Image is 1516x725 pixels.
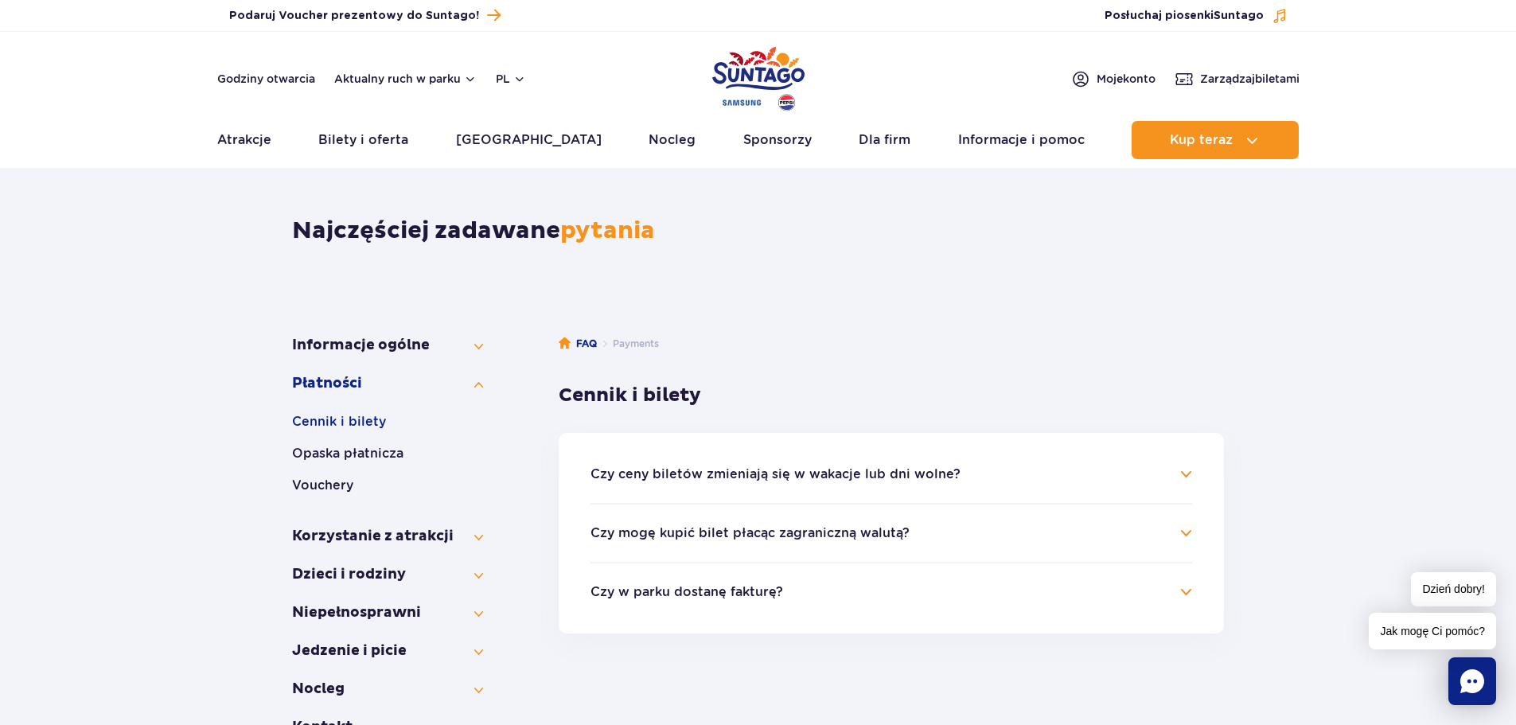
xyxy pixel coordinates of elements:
[292,444,483,463] button: Opaska płatnicza
[334,72,477,85] button: Aktualny ruch w parku
[292,680,483,699] button: Nocleg
[292,603,483,622] button: Niepełno­sprawni
[1105,8,1288,24] button: Posłuchaj piosenkiSuntago
[292,641,483,661] button: Jedzenie i picie
[292,374,483,393] button: Płatności
[292,565,483,584] button: Dzieci i rodziny
[958,121,1085,159] a: Informacje i pomoc
[292,336,483,355] button: Informacje ogólne
[560,216,655,245] span: pytania
[229,5,501,26] a: Podaruj Voucher prezentowy do Suntago!
[1097,71,1156,87] span: Moje konto
[1170,133,1233,147] span: Kup teraz
[649,121,696,159] a: Nocleg
[1214,10,1264,21] span: Suntago
[743,121,812,159] a: Sponsorzy
[712,40,805,113] a: Park of Poland
[229,8,479,24] span: Podaruj Voucher prezentowy do Suntago!
[217,71,315,87] a: Godziny otwarcia
[217,121,271,159] a: Atrakcje
[1175,69,1300,88] a: Zarządzajbiletami
[559,384,1224,407] h3: Cennik i bilety
[292,527,483,546] button: Korzystanie z atrakcji
[1071,69,1156,88] a: Mojekonto
[590,585,783,599] button: Czy w parku dostanę fakturę?
[292,216,1224,245] h1: Najczęściej zadawane
[1369,613,1496,649] span: Jak mogę Ci pomóc?
[1448,657,1496,705] div: Chat
[559,336,597,352] a: FAQ
[292,412,483,431] button: Cennik i bilety
[597,336,659,352] li: Payments
[590,467,961,481] button: Czy ceny biletów zmieniają się w wakacje lub dni wolne?
[1132,121,1299,159] button: Kup teraz
[859,121,910,159] a: Dla firm
[1411,572,1496,606] span: Dzień dobry!
[456,121,602,159] a: [GEOGRAPHIC_DATA]
[496,71,526,87] button: pl
[1200,71,1300,87] span: Zarządzaj biletami
[1105,8,1264,24] span: Posłuchaj piosenki
[318,121,408,159] a: Bilety i oferta
[292,476,483,495] button: Vouchery
[590,526,910,540] button: Czy mogę kupić bilet płacąc zagraniczną walutą?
